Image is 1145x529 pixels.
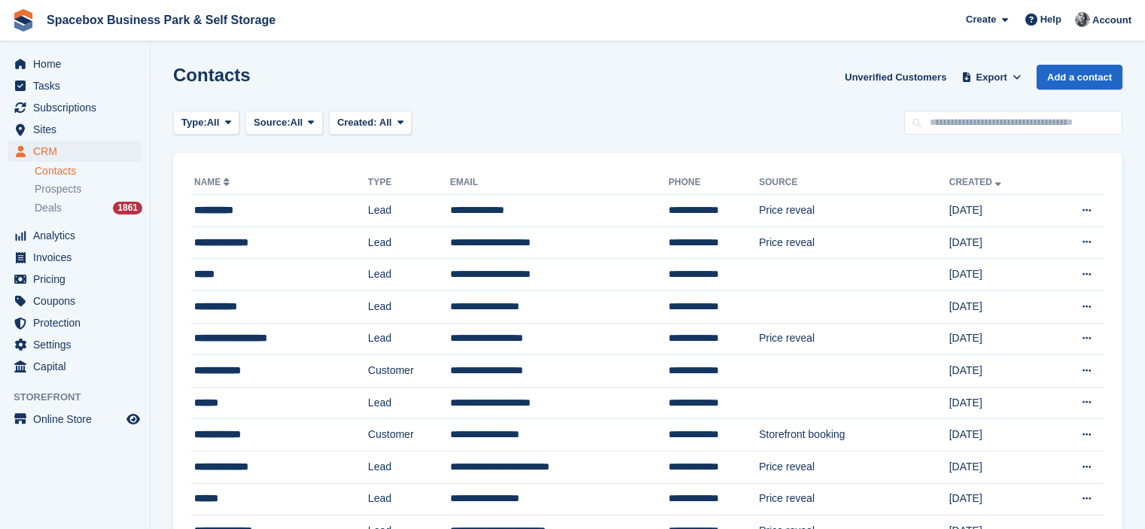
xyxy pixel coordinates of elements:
td: Lead [368,323,450,355]
td: [DATE] [949,195,1048,227]
button: Export [958,65,1025,90]
a: Contacts [35,164,142,178]
td: Lead [368,226,450,259]
span: Create [966,12,996,27]
span: All [207,115,220,130]
span: Sites [33,119,123,140]
span: Home [33,53,123,74]
span: Help [1040,12,1061,27]
td: Lead [368,451,450,483]
td: Price reveal [759,226,949,259]
td: [DATE] [949,259,1048,291]
th: Phone [668,171,759,195]
h1: Contacts [173,65,251,85]
td: Price reveal [759,483,949,515]
a: menu [8,75,142,96]
span: Storefront [14,390,150,405]
span: Type: [181,115,207,130]
div: 1861 [113,202,142,214]
td: Price reveal [759,195,949,227]
span: Pricing [33,269,123,290]
a: Created [949,177,1004,187]
td: [DATE] [949,387,1048,419]
a: menu [8,334,142,355]
a: Deals 1861 [35,200,142,216]
img: SUDIPTA VIRMANI [1075,12,1090,27]
td: [DATE] [949,355,1048,388]
img: stora-icon-8386f47178a22dfd0bd8f6a31ec36ba5ce8667c1dd55bd0f319d3a0aa187defe.svg [12,9,35,32]
td: [DATE] [949,483,1048,515]
button: Created: All [329,111,412,135]
td: Lead [368,195,450,227]
span: CRM [33,141,123,162]
td: Lead [368,290,450,323]
td: Price reveal [759,451,949,483]
a: Add a contact [1037,65,1122,90]
span: Coupons [33,290,123,312]
span: Subscriptions [33,97,123,118]
td: Customer [368,419,450,451]
a: Preview store [124,410,142,428]
a: menu [8,247,142,268]
span: Created: [337,117,377,128]
span: Export [976,70,1007,85]
span: Analytics [33,225,123,246]
a: menu [8,312,142,333]
th: Email [450,171,668,195]
a: Name [194,177,233,187]
a: menu [8,53,142,74]
button: Type: All [173,111,239,135]
a: menu [8,97,142,118]
span: Online Store [33,409,123,430]
td: Lead [368,387,450,419]
span: All [379,117,392,128]
button: Source: All [245,111,323,135]
a: menu [8,269,142,290]
span: Capital [33,356,123,377]
a: menu [8,409,142,430]
a: Unverified Customers [839,65,952,90]
a: menu [8,141,142,162]
td: [DATE] [949,451,1048,483]
td: Lead [368,483,450,515]
th: Type [368,171,450,195]
td: [DATE] [949,323,1048,355]
span: Prospects [35,182,81,196]
td: [DATE] [949,226,1048,259]
span: Source: [254,115,290,130]
span: Deals [35,201,62,215]
a: menu [8,356,142,377]
span: Settings [33,334,123,355]
a: Prospects [35,181,142,197]
span: Invoices [33,247,123,268]
td: Lead [368,259,450,291]
span: Protection [33,312,123,333]
span: Tasks [33,75,123,96]
td: Price reveal [759,323,949,355]
td: Storefront booking [759,419,949,451]
td: [DATE] [949,290,1048,323]
span: All [291,115,303,130]
a: Spacebox Business Park & Self Storage [41,8,282,32]
th: Source [759,171,949,195]
span: Account [1092,13,1131,28]
td: [DATE] [949,419,1048,451]
a: menu [8,290,142,312]
td: Customer [368,355,450,388]
a: menu [8,119,142,140]
a: menu [8,225,142,246]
